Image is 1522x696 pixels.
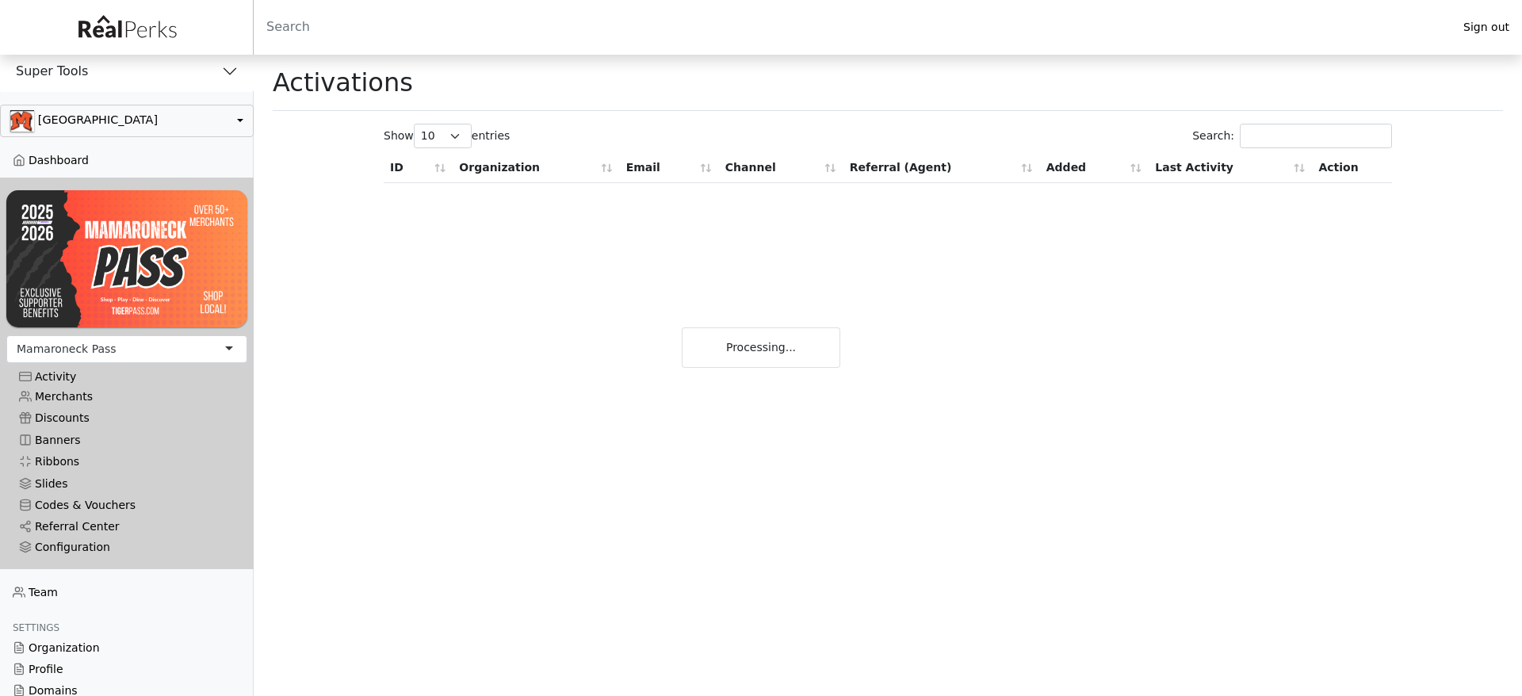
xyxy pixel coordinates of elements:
[6,407,247,429] a: Discounts
[254,8,1451,46] input: Search
[384,124,510,148] label: Show entries
[10,110,34,132] img: 0SBPtshqTvrgEtdEgrWk70gKnUHZpYRm94MZ5hDb.png
[6,472,247,494] a: Slides
[6,386,247,407] a: Merchants
[719,153,843,183] th: Channel
[1040,153,1149,183] th: Added
[19,541,235,554] div: Configuration
[6,190,247,327] img: UvwXJMpi3zTF1NL6z0MrguGCGojMqrs78ysOqfof.png
[6,516,247,537] a: Referral Center
[273,67,413,98] h1: Activations
[17,341,117,358] div: Mamaroneck Pass
[6,451,247,472] a: Ribbons
[414,124,472,148] select: Showentries
[13,622,59,633] span: Settings
[384,153,453,183] th: ID
[6,430,247,451] a: Banners
[682,327,840,368] div: Processing...
[1240,124,1392,148] input: Search:
[6,495,247,516] a: Codes & Vouchers
[620,153,719,183] th: Email
[453,153,619,183] th: Organization
[1312,153,1392,183] th: Action
[1192,124,1392,148] label: Search:
[70,10,184,45] img: real_perks_logo-01.svg
[19,370,235,384] div: Activity
[1149,153,1312,183] th: Last Activity
[843,153,1040,183] th: Referral (Agent)
[1451,17,1522,38] a: Sign out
